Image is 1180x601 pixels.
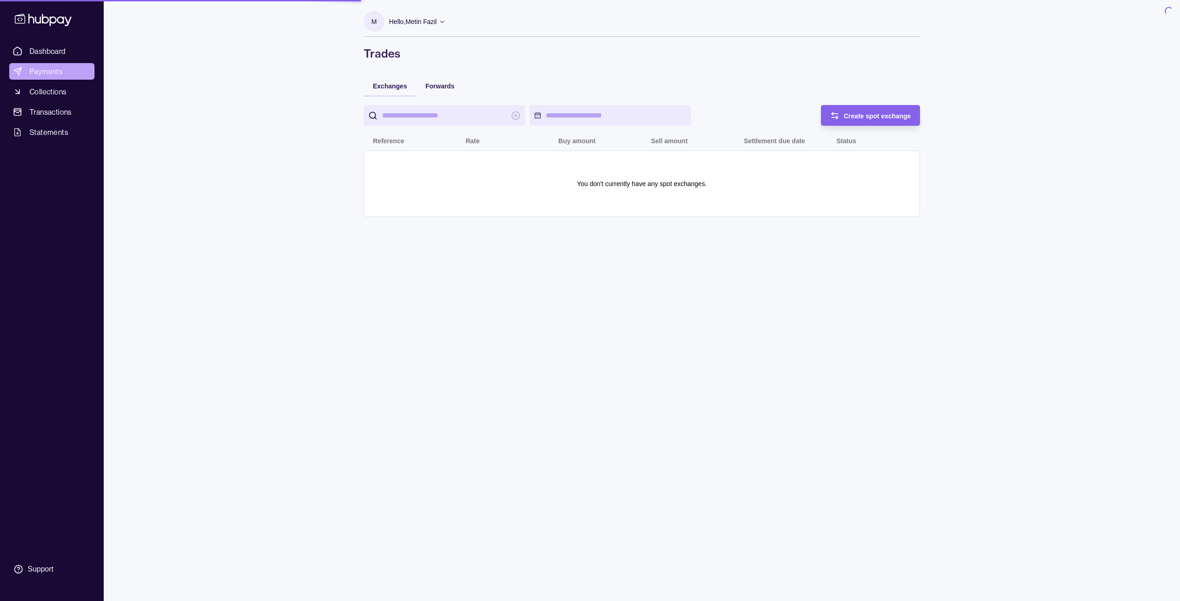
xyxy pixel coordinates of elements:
[29,127,68,138] span: Statements
[744,137,805,145] p: Settlement due date
[651,137,687,145] p: Sell amount
[29,86,66,97] span: Collections
[372,17,377,27] p: M
[577,179,707,189] p: You don't currently have any spot exchanges.
[844,112,911,120] span: Create spot exchange
[389,17,437,27] p: Hello, Metin Fazil
[821,105,920,126] button: Create spot exchange
[373,82,407,90] span: Exchanges
[425,82,454,90] span: Forwards
[466,137,479,145] p: Rate
[364,46,920,61] h1: Trades
[9,560,94,579] a: Support
[837,137,856,145] p: Status
[29,106,72,117] span: Transactions
[9,83,94,100] a: Collections
[9,104,94,120] a: Transactions
[9,63,94,80] a: Payments
[382,105,507,126] input: search
[373,137,404,145] p: Reference
[29,66,63,77] span: Payments
[29,46,66,57] span: Dashboard
[558,137,596,145] p: Buy amount
[9,43,94,59] a: Dashboard
[9,124,94,140] a: Statements
[28,564,53,574] div: Support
